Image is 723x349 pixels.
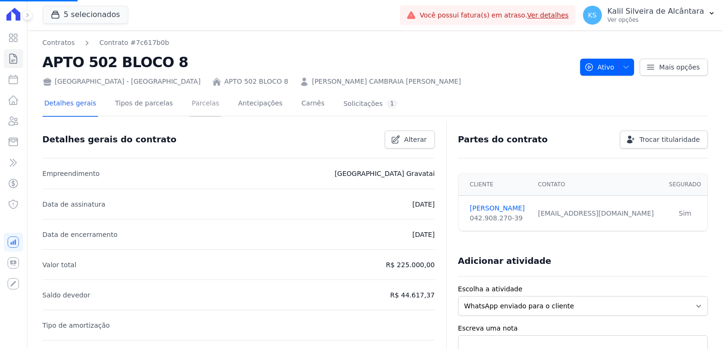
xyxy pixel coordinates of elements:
p: Empreendimento [43,168,100,179]
a: Parcelas [190,92,221,117]
p: Kalil Silveira de Alcântara [608,7,704,16]
p: Tipo de amortização [43,320,110,331]
div: Solicitações [344,99,398,108]
a: APTO 502 BLOCO 8 [224,77,288,87]
h3: Partes do contrato [458,134,548,145]
span: Alterar [404,135,427,144]
span: Mais opções [659,62,700,72]
a: [PERSON_NAME] CAMBRAIA [PERSON_NAME] [312,77,461,87]
h3: Adicionar atividade [458,255,551,267]
a: Carnês [300,92,326,117]
td: Sim [663,196,707,231]
a: Mais opções [640,59,708,76]
p: Data de assinatura [43,199,106,210]
h3: Detalhes gerais do contrato [43,134,176,145]
a: Antecipações [236,92,284,117]
nav: Breadcrumb [43,38,573,48]
span: Trocar titularidade [639,135,700,144]
span: Você possui fatura(s) em atraso. [420,10,569,20]
label: Escreva uma nota [458,323,708,333]
p: Saldo devedor [43,289,90,301]
a: Detalhes gerais [43,92,98,117]
button: Ativo [580,59,635,76]
div: 1 [387,99,398,108]
div: [EMAIL_ADDRESS][DOMAIN_NAME] [538,209,657,218]
a: Contrato #7c617b0b [99,38,169,48]
a: Solicitações1 [342,92,400,117]
div: 042.908.270-39 [470,213,527,223]
p: Ver opções [608,16,704,24]
p: R$ 225.000,00 [386,259,435,270]
nav: Breadcrumb [43,38,169,48]
a: Contratos [43,38,75,48]
div: [GEOGRAPHIC_DATA] - [GEOGRAPHIC_DATA] [43,77,201,87]
p: Data de encerramento [43,229,118,240]
a: Trocar titularidade [620,131,708,148]
p: [GEOGRAPHIC_DATA] Gravatai [335,168,435,179]
h2: APTO 502 BLOCO 8 [43,52,573,73]
p: Valor total [43,259,77,270]
span: KS [588,12,597,18]
button: 5 selecionados [43,6,128,24]
a: [PERSON_NAME] [470,203,527,213]
p: R$ 44.617,37 [390,289,434,301]
th: Cliente [458,174,532,196]
a: Ver detalhes [527,11,569,19]
a: Tipos de parcelas [113,92,175,117]
p: [DATE] [412,229,434,240]
th: Contato [532,174,663,196]
a: Alterar [385,131,435,148]
button: KS Kalil Silveira de Alcântara Ver opções [575,2,723,28]
p: [DATE] [412,199,434,210]
label: Escolha a atividade [458,284,708,294]
th: Segurado [663,174,707,196]
span: Ativo [584,59,615,76]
